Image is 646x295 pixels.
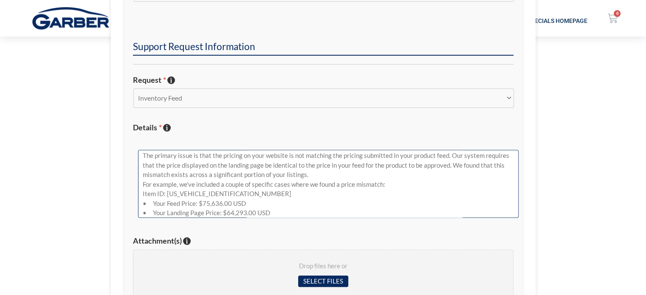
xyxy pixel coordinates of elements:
span: Drop files here or [144,260,503,272]
input: Select files [298,275,348,287]
h2: Support Request Information [133,40,513,56]
span: Details [133,123,162,132]
span: Request [133,75,166,84]
span: Attachment(s) [133,236,182,245]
